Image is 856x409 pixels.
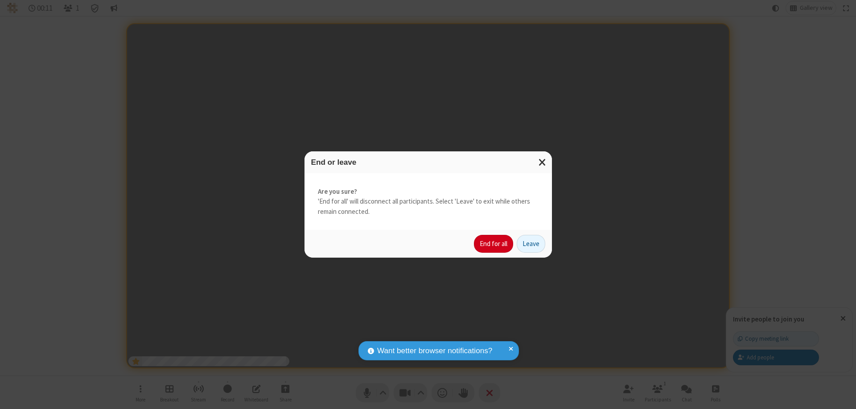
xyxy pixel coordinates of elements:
h3: End or leave [311,158,545,167]
button: Leave [517,235,545,253]
span: Want better browser notifications? [377,345,492,357]
strong: Are you sure? [318,187,539,197]
button: End for all [474,235,513,253]
div: 'End for all' will disconnect all participants. Select 'Leave' to exit while others remain connec... [305,173,552,230]
button: Close modal [533,151,552,173]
